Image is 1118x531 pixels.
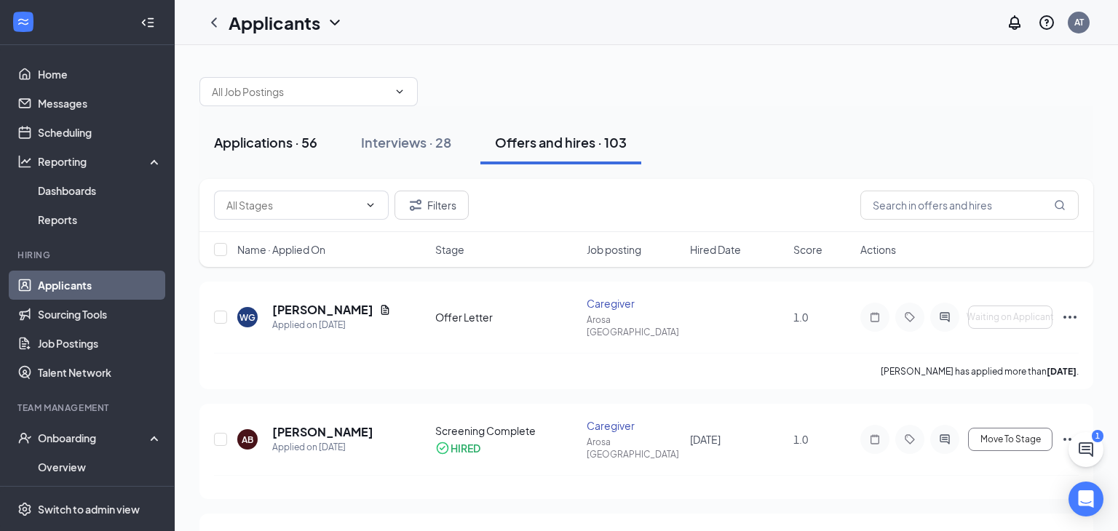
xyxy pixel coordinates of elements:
a: Applicants [38,271,162,300]
svg: ChevronDown [394,86,405,97]
button: Move To Stage [968,428,1052,451]
svg: ChevronDown [365,199,376,211]
div: Offers and hires · 103 [495,133,627,151]
div: Arosa [GEOGRAPHIC_DATA] [587,436,681,460]
span: Job posting [587,242,641,257]
h5: [PERSON_NAME] [272,424,373,440]
span: Waiting on Applicant [967,312,1054,322]
input: All Job Postings [212,84,388,100]
div: Team Management [17,402,159,414]
div: Offer Letter [435,310,577,324]
div: Applied on [DATE] [272,318,391,332]
svg: MagnifyingGlass [1054,199,1066,211]
span: Score [793,242,822,257]
a: Sourcing Tools [38,300,162,329]
span: 1.0 [793,433,808,446]
button: Waiting on Applicant [968,306,1052,329]
div: Reporting [38,154,163,169]
a: Scheduling [38,118,162,147]
svg: Notifications [1006,14,1023,31]
div: AB [242,434,253,446]
input: Search in offers and hires [860,191,1079,220]
b: [DATE] [1047,366,1077,377]
span: Actions [860,242,896,257]
svg: Collapse [140,15,155,30]
div: Hiring [17,249,159,261]
a: Home [38,60,162,89]
a: Dashboards [38,176,162,205]
svg: Tag [901,434,919,445]
div: Open Intercom Messenger [1069,482,1103,516]
a: Job Postings [38,329,162,358]
div: Caregiver [587,296,681,311]
p: [PERSON_NAME] has applied more than . [881,365,1079,378]
div: WG [239,311,255,324]
svg: ActiveChat [936,434,954,445]
div: Screening Complete [435,423,577,438]
h5: [PERSON_NAME] [272,302,373,318]
svg: Document [379,304,391,316]
span: Move To Stage [980,434,1041,444]
svg: Note [866,311,884,323]
button: ChatActive [1069,432,1103,467]
svg: WorkstreamLogo [16,15,31,29]
svg: Tag [901,311,919,323]
div: Applied on [DATE] [272,440,373,455]
a: Messages [38,89,162,118]
div: Applications · 56 [214,133,317,151]
div: Onboarding [38,431,150,445]
svg: Analysis [17,154,32,169]
svg: Settings [17,502,32,516]
h1: Applicants [229,10,320,35]
span: 1.0 [793,311,808,324]
svg: ChatActive [1077,441,1095,458]
span: Name · Applied On [237,242,325,257]
div: 1 [1092,430,1103,442]
a: Overview [38,452,162,482]
span: Hired Date [690,242,741,257]
span: [DATE] [690,433,721,446]
div: Caregiver [587,418,681,433]
div: HIRED [451,441,480,455]
div: Arosa [GEOGRAPHIC_DATA] [587,314,681,338]
svg: CheckmarkCircle [435,441,450,455]
svg: Filter [407,196,424,214]
span: Stage [435,242,464,257]
svg: ChevronLeft [205,14,223,31]
svg: Ellipses [1061,431,1079,448]
button: Filter Filters [395,191,469,220]
a: E-Verify [38,482,162,511]
svg: ActiveChat [936,311,954,323]
a: Reports [38,205,162,234]
a: Talent Network [38,358,162,387]
svg: ChevronDown [326,14,344,31]
svg: UserCheck [17,431,32,445]
div: Interviews · 28 [361,133,451,151]
svg: QuestionInfo [1038,14,1055,31]
div: Switch to admin view [38,502,140,516]
svg: Ellipses [1061,308,1079,326]
svg: Note [866,434,884,445]
input: All Stages [226,197,359,213]
div: AT [1074,16,1084,28]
